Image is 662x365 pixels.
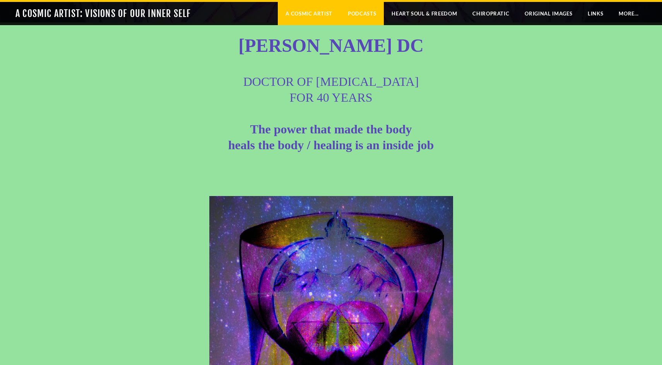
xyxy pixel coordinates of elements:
[228,90,434,152] font: FOR 40 YEARS
[517,2,580,25] a: Original Images
[238,35,424,56] font: [PERSON_NAME] DC ​
[580,2,611,25] a: LINKS
[228,122,434,152] strong: The power that made the body heals the body / healing is an inside job
[465,2,517,25] a: Chiropratic
[340,2,384,25] a: Podcasts
[278,2,340,25] a: A Cosmic Artist
[15,8,191,19] a: A COSMIC ARTIST: VISIONS OF OUR INNER SELF
[384,2,465,25] a: Heart Soul & Freedom
[611,2,647,25] a: more...
[243,75,419,89] font: DOCTOR OF [MEDICAL_DATA]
